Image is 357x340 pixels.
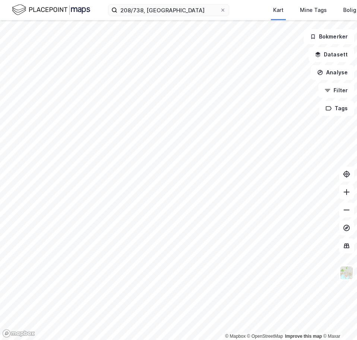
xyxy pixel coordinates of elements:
a: Mapbox [225,334,246,339]
img: logo.f888ab2527a4732fd821a326f86c7f29.svg [12,3,90,16]
div: Kart [273,6,284,15]
a: Mapbox homepage [2,329,35,338]
img: Z [339,266,354,280]
a: Improve this map [285,334,322,339]
div: Mine Tags [300,6,327,15]
a: OpenStreetMap [247,334,283,339]
button: Filter [318,83,354,98]
iframe: Chat Widget [320,304,357,340]
input: Søk på adresse, matrikkel, gårdeiere, leietakere eller personer [117,4,220,16]
button: Datasett [309,47,354,62]
button: Analyse [311,65,354,80]
div: Kontrollprogram for chat [320,304,357,340]
button: Bokmerker [304,29,354,44]
button: Tags [319,101,354,116]
div: Bolig [343,6,356,15]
